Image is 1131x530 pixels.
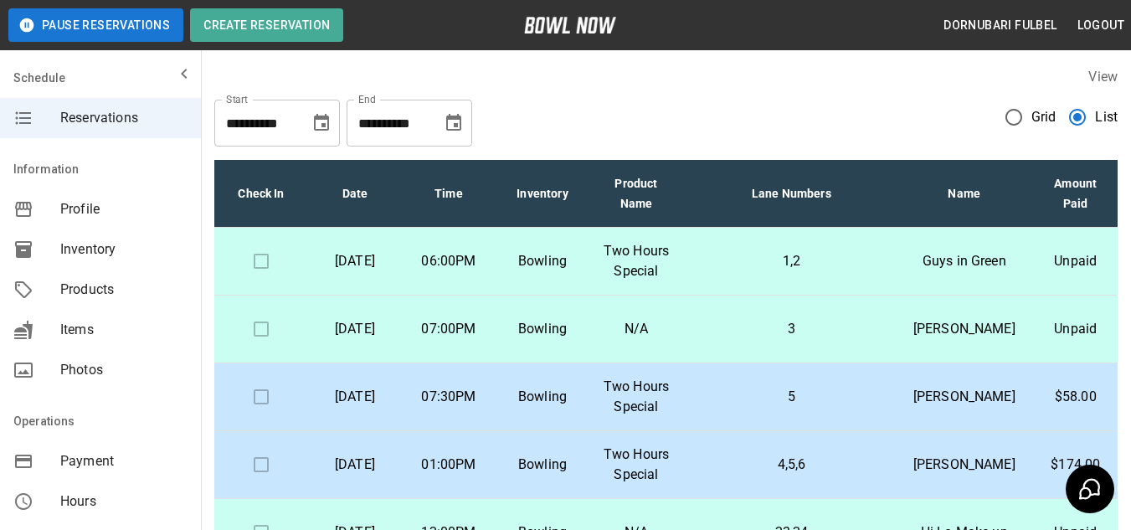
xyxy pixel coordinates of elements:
[402,160,496,228] th: Time
[1088,69,1118,85] label: View
[60,239,188,260] span: Inventory
[509,251,576,271] p: Bowling
[321,251,388,271] p: [DATE]
[900,160,1029,228] th: Name
[913,319,1015,339] p: [PERSON_NAME]
[321,387,388,407] p: [DATE]
[60,108,188,128] span: Reservations
[1042,319,1109,339] p: Unpaid
[1042,251,1109,271] p: Unpaid
[509,387,576,407] p: Bowling
[60,280,188,300] span: Products
[524,17,616,33] img: logo
[60,320,188,340] span: Items
[603,445,670,485] p: Two Hours Special
[1071,10,1131,41] button: Logout
[603,319,670,339] p: N/A
[697,387,887,407] p: 5
[1042,387,1109,407] p: $58.00
[913,387,1015,407] p: [PERSON_NAME]
[8,8,183,42] button: Pause Reservations
[415,387,482,407] p: 07:30PM
[1042,455,1109,475] p: $174.00
[913,251,1015,271] p: Guys in Green
[937,10,1063,41] button: Dornubari Fulbel
[321,455,388,475] p: [DATE]
[697,319,887,339] p: 3
[603,241,670,281] p: Two Hours Special
[697,251,887,271] p: 1,2
[60,451,188,471] span: Payment
[415,319,482,339] p: 07:00PM
[683,160,900,228] th: Lane Numbers
[589,160,683,228] th: Product Name
[1095,107,1118,127] span: List
[509,455,576,475] p: Bowling
[321,319,388,339] p: [DATE]
[415,455,482,475] p: 01:00PM
[1031,107,1056,127] span: Grid
[496,160,589,228] th: Inventory
[214,160,308,228] th: Check In
[509,319,576,339] p: Bowling
[308,160,402,228] th: Date
[415,251,482,271] p: 06:00PM
[60,199,188,219] span: Profile
[60,360,188,380] span: Photos
[305,106,338,140] button: Choose date, selected date is Oct 6, 2025
[697,455,887,475] p: 4,5,6
[437,106,470,140] button: Choose date, selected date is Nov 6, 2025
[1029,160,1123,228] th: Amount Paid
[190,8,343,42] button: Create Reservation
[603,377,670,417] p: Two Hours Special
[913,455,1015,475] p: [PERSON_NAME]
[60,491,188,512] span: Hours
